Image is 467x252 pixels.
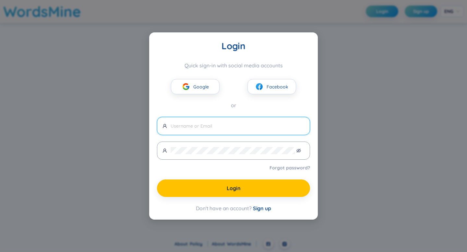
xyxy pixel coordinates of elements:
span: Login [227,185,241,192]
div: Quick sign-in with social media accounts [157,62,310,69]
input: Username or Email [171,122,305,130]
a: Forgot password? [269,165,310,171]
button: googleGoogle [171,79,220,94]
button: facebookFacebook [247,79,296,94]
span: user [162,148,167,153]
span: Google [193,83,209,90]
div: Don't have an account? [157,205,310,212]
button: Login [157,179,310,197]
span: Sign up [253,205,271,212]
div: or [157,101,310,109]
span: Facebook [267,83,288,90]
span: eye-invisible [296,148,301,153]
div: Login [157,40,310,52]
img: facebook [255,83,263,91]
span: user [162,124,167,128]
img: google [182,83,190,91]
